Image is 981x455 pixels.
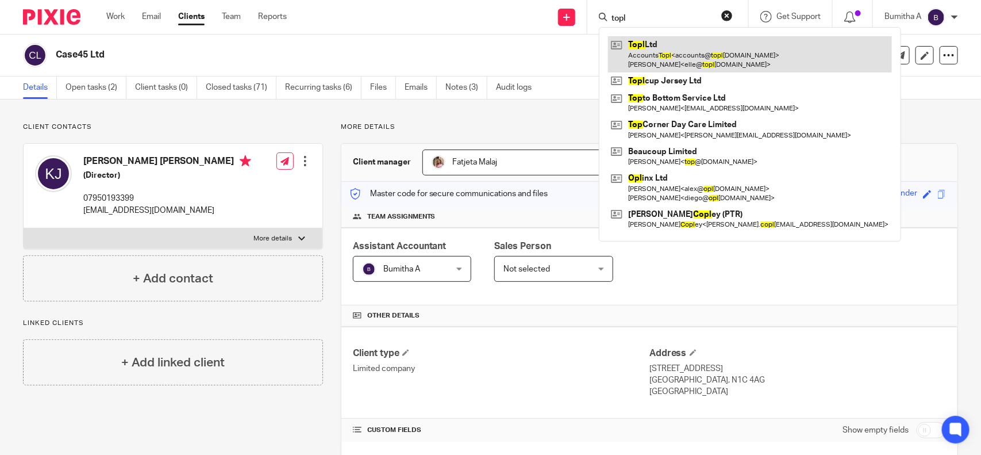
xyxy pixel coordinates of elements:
[494,242,551,251] span: Sales Person
[383,265,420,273] span: Bumitha A
[432,155,445,169] img: MicrosoftTeams-image%20(5).png
[66,77,126,99] a: Open tasks (2)
[776,13,821,21] span: Get Support
[367,212,436,221] span: Team assignments
[353,363,649,374] p: Limited company
[721,10,733,21] button: Clear
[353,156,411,168] h3: Client manager
[649,363,946,374] p: [STREET_ADDRESS]
[453,158,498,166] span: Fatjeta Malaj
[106,11,125,22] a: Work
[445,77,487,99] a: Notes (3)
[610,14,714,24] input: Search
[842,425,909,436] label: Show empty fields
[56,49,652,61] h2: Case45 Ltd
[258,11,287,22] a: Reports
[23,77,57,99] a: Details
[178,11,205,22] a: Clients
[353,426,649,435] h4: CUSTOM FIELDS
[35,155,72,192] img: svg%3E
[285,77,361,99] a: Recurring tasks (6)
[884,11,921,22] p: Bumitha A
[83,155,251,170] h4: [PERSON_NAME] [PERSON_NAME]
[83,205,251,216] p: [EMAIL_ADDRESS][DOMAIN_NAME]
[133,270,213,288] h4: + Add contact
[370,77,396,99] a: Files
[23,43,47,67] img: svg%3E
[649,374,946,386] p: [GEOGRAPHIC_DATA], N1C 4AG
[649,347,946,360] h4: Address
[83,170,251,181] h5: (Director)
[405,77,437,99] a: Emails
[649,386,946,397] p: [GEOGRAPHIC_DATA]
[222,11,241,22] a: Team
[927,8,945,26] img: svg%3E
[206,77,276,99] a: Closed tasks (71)
[23,9,80,25] img: Pixie
[23,319,323,328] p: Linked clients
[341,123,958,132] p: More details
[121,354,225,372] h4: + Add linked client
[353,242,447,251] span: Assistant Accountant
[503,265,550,273] span: Not selected
[23,123,323,132] p: Client contacts
[240,155,251,167] i: Primary
[83,193,251,204] p: 07950193399
[353,347,649,360] h4: Client type
[135,77,197,99] a: Client tasks (0)
[254,234,293,243] p: More details
[367,311,420,320] span: Other details
[142,11,161,22] a: Email
[350,188,548,200] p: Master code for secure communications and files
[362,262,376,276] img: svg%3E
[496,77,540,99] a: Audit logs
